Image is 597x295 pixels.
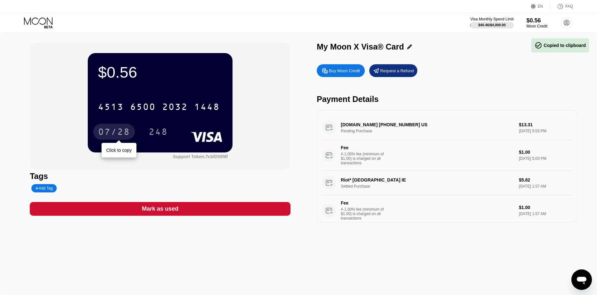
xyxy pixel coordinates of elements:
div: A 1.00% fee (minimum of $1.00) is charged on all transactions [341,152,389,165]
div: Fee [341,145,386,150]
div: A 1.00% fee (minimum of $1.00) is charged on all transactions [341,207,389,221]
div: EN [538,4,543,9]
div: Support Token: 7cbf255f8f [173,154,228,159]
div: 248 [144,124,173,140]
div: Request a Refund [380,68,414,74]
div: Add Tag [35,186,53,190]
div: Buy Moon Credit [317,64,365,77]
div: Mark as used [142,205,178,213]
div: 07/28 [93,124,135,140]
div: FAQ [565,4,573,9]
div: 4513650020321448 [94,99,224,115]
div: [DATE] 1:57 AM [519,212,572,216]
div: My Moon X Visa® Card [317,42,404,51]
div: Support Token:7cbf255f8f [173,154,228,159]
div: Visa Monthly Spend Limit [470,17,513,21]
div: Click to copy [106,148,132,153]
div: Request a Refund [369,64,417,77]
div: Payment Details [317,95,577,104]
div: Add Tag [31,184,56,192]
div: 248 [149,128,168,138]
div: Moon Credit [527,24,547,28]
div: Visa Monthly Spend Limit$40.46/$4,000.00 [470,17,513,28]
div: FeeA 1.00% fee (minimum of $1.00) is charged on all transactions$1.00[DATE] 1:57 AM [322,195,572,226]
div: Copied to clipboard [535,42,586,49]
div: FeeA 1.00% fee (minimum of $1.00) is charged on all transactions$1.00[DATE] 5:03 PM [322,140,572,171]
div: Buy Moon Credit [329,68,360,74]
div: 6500 [130,103,156,113]
div: 4513 [98,103,124,113]
div: $1.00 [519,150,572,155]
span:  [535,42,542,49]
div: $0.56Moon Credit [527,17,547,28]
div: Fee [341,200,386,206]
div: FAQ [551,3,573,10]
div: 1448 [194,103,220,113]
div: $1.00 [519,205,572,210]
div: 07/28 [98,128,130,138]
iframe: Buton lansare fereastră mesagerie [571,269,592,290]
div: $0.56 [98,63,222,81]
div: [DATE] 5:03 PM [519,156,572,161]
div: $40.46 / $4,000.00 [478,23,506,27]
div: Mark as used [30,202,290,216]
div: Tags [30,172,290,181]
div: 2032 [162,103,188,113]
div: $0.56 [527,17,547,24]
div: EN [531,3,551,10]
